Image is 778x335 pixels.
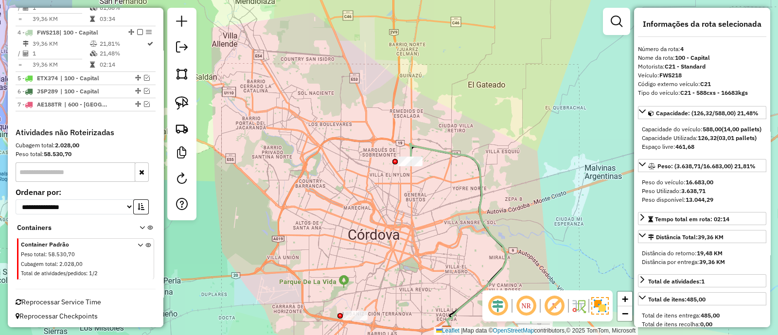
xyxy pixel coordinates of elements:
span: Ocultar deslocamento [486,294,510,317]
span: 600 - Villa Maria [64,100,109,109]
span: Total de atividades/pedidos [21,270,86,277]
span: Reprocessar Checkpoints [16,312,98,320]
span: Exibir rótulo [543,294,566,317]
div: Atividade não roteirizada - INC S.A. [343,311,368,320]
td: = [18,14,22,24]
img: Selecionar atividades - polígono [175,67,189,81]
div: Distância Total: [648,233,724,242]
strong: C21 - Standard [665,63,706,70]
div: Número da rota: [638,45,766,53]
span: 2.028,00 [59,261,83,267]
td: 21,81% [99,39,146,49]
strong: 0,00 [700,320,712,328]
div: Espaço livre: [642,142,762,151]
td: 39,36 KM [32,60,89,70]
strong: (03,01 pallets) [717,134,757,141]
a: Zoom out [618,306,632,321]
span: : [45,251,47,258]
span: FWS218 [37,29,59,36]
strong: 485,00 [701,312,720,319]
h4: Atividades não Roteirizadas [16,128,156,137]
td: 81,68% [99,3,146,13]
span: 39,36 KM [698,233,724,241]
a: Total de atividades:1 [638,274,766,287]
i: % de utilização da cubagem [90,51,97,56]
a: Nova sessão e pesquisa [172,12,192,34]
td: / [18,3,22,13]
div: Total de itens entrega: [642,311,762,320]
div: Total de itens recolha: [642,320,762,329]
span: 1/2 [89,270,98,277]
span: Ocultar NR [514,294,538,317]
span: − [622,307,628,319]
strong: 588,00 [703,125,722,133]
span: Reprocessar Service Time [16,298,101,306]
span: 7 - [18,101,62,108]
i: % de utilização da cubagem [90,5,97,11]
span: Tempo total em rota: 02:14 [655,215,729,223]
div: Veículo: [638,71,766,80]
span: 100 - Capital [60,87,105,96]
span: Cubagem total [21,261,56,267]
i: Tempo total em rota [90,16,95,22]
a: Tempo total em rota: 02:14 [638,212,766,225]
strong: 4 [680,45,684,53]
td: 21,48% [99,49,146,58]
div: Distância Total:39,36 KM [638,245,766,270]
em: Alterar sequência das rotas [128,29,134,35]
strong: C21 - 588cxs - 16683kgs [680,89,748,96]
em: Alterar sequência das rotas [135,88,141,94]
i: % de utilização do peso [90,41,97,47]
h4: Informações da rota selecionada [638,19,766,29]
td: = [18,60,22,70]
div: Total de itens: [648,295,706,304]
div: Map data © contributors,© 2025 TomTom, Microsoft [434,327,638,335]
td: 1 [32,49,89,58]
a: Criar modelo [172,143,192,165]
i: Total de Atividades [23,5,29,11]
span: + [622,293,628,305]
span: | 100 - Capital [59,29,98,36]
a: Zoom in [618,292,632,306]
div: Cubagem total: [16,141,156,150]
span: AE188TR [37,101,62,108]
div: Capacidade Utilizada: [642,134,762,142]
span: 5 - [18,74,58,82]
strong: 2.028,00 [55,141,79,149]
span: Peso do veículo: [642,178,713,186]
strong: 19,48 KM [697,249,723,257]
div: Distância do retorno: [642,249,762,258]
div: Motorista: [638,62,766,71]
i: Tempo total em rota [90,62,95,68]
a: OpenStreetMap [493,327,534,334]
i: Rota otimizada [147,41,153,47]
img: Selecionar atividades - laço [175,96,189,110]
img: Criar rota [175,122,189,135]
img: Exibir/Ocultar setores [591,297,609,315]
a: Peso: (3.638,71/16.683,00) 21,81% [638,159,766,172]
strong: 1 [701,278,705,285]
strong: 3.638,71 [681,187,706,194]
strong: 461,68 [675,143,694,150]
span: Total de atividades: [648,278,705,285]
strong: FWS218 [659,71,682,79]
strong: (14,00 pallets) [722,125,761,133]
img: Fluxo de ruas [571,298,586,314]
strong: 100 - Capital [675,54,710,61]
td: 1 [32,3,89,13]
a: Distância Total:39,36 KM [638,230,766,243]
label: Ordenar por: [16,186,156,198]
span: : [86,270,88,277]
div: Peso Utilizado: [642,187,762,195]
strong: 485,00 [687,296,706,303]
td: 39,36 KM [32,14,89,24]
td: 03:34 [99,14,146,24]
div: Capacidade do veículo: [642,125,762,134]
td: 39,36 KM [32,39,89,49]
td: 02:14 [99,60,146,70]
strong: C21 [700,80,711,88]
a: Exibir filtros [607,12,626,31]
div: Peso disponível: [642,195,762,204]
span: Peso total [21,251,45,258]
span: Capacidade: (126,32/588,00) 21,48% [656,109,759,117]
